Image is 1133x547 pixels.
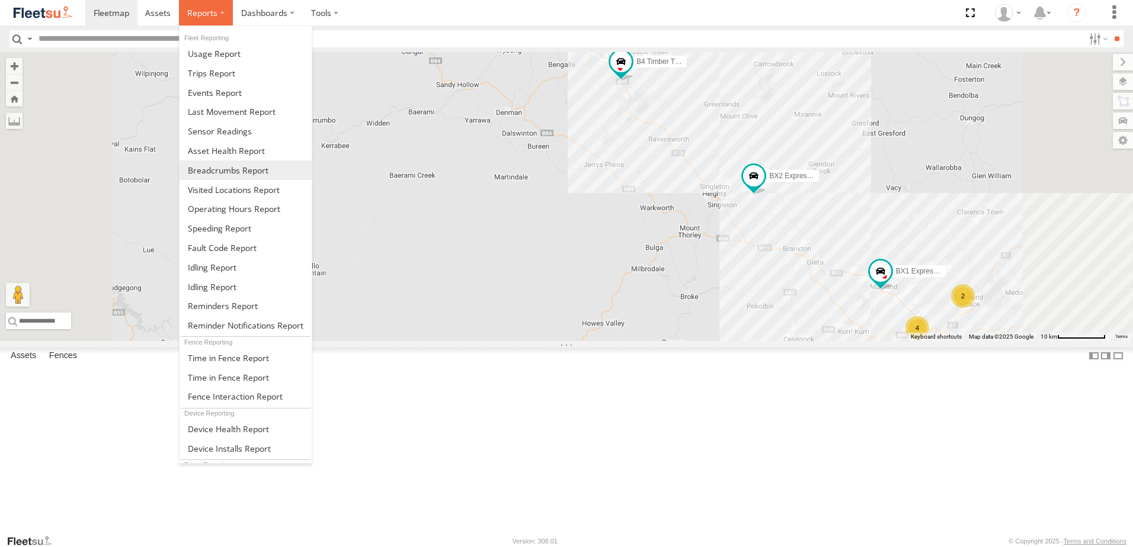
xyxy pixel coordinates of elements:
[769,172,823,180] span: BX2 Express Ute
[6,58,23,74] button: Zoom in
[180,316,312,335] a: Service Reminder Notifications Report
[1084,30,1110,47] label: Search Filter Options
[180,180,312,200] a: Visited Locations Report
[6,112,23,129] label: Measure
[1088,347,1100,365] label: Dock Summary Table to the Left
[6,283,30,307] button: Drag Pegman onto the map to open Street View
[6,74,23,91] button: Zoom out
[180,238,312,258] a: Fault Code Report
[180,102,312,121] a: Last Movement Report
[180,218,312,238] a: Fleet Speed Report
[180,297,312,316] a: Reminders Report
[513,538,558,545] div: Version: 308.01
[896,267,950,275] span: BX1 Express Ute
[1064,538,1126,545] a: Terms and Conditions
[180,419,312,439] a: Device Health Report
[951,284,975,308] div: 2
[180,258,312,277] a: Idling Report
[180,44,312,63] a: Usage Report
[43,347,83,364] label: Fences
[12,5,73,21] img: fleetsu-logo-horizontal.svg
[180,348,312,368] a: Time in Fences Report
[1113,132,1133,149] label: Map Settings
[1100,347,1112,365] label: Dock Summary Table to the Right
[905,316,929,340] div: 4
[5,347,42,364] label: Assets
[180,439,312,458] a: Device Installs Report
[180,199,312,218] a: Asset Operating Hours Report
[180,387,312,407] a: Fence Interaction Report
[991,4,1025,22] div: Kelley Adamson
[1009,538,1126,545] div: © Copyright 2025 -
[969,333,1033,340] span: Map data ©2025 Google
[636,58,688,66] span: B4 Timber Truck
[1115,334,1128,339] a: Terms (opens in new tab)
[180,277,312,297] a: Idling Report
[180,141,312,160] a: Asset Health Report
[25,30,34,47] label: Search Query
[911,333,962,341] button: Keyboard shortcuts
[1067,4,1086,22] i: ?
[1041,333,1057,340] span: 10 km
[6,91,23,107] button: Zoom Home
[1112,347,1124,365] label: Hide Summary Table
[7,535,61,547] a: Visit our Website
[180,83,312,102] a: Full Events Report
[1037,333,1109,341] button: Map Scale: 10 km per 78 pixels
[180,63,312,83] a: Trips Report
[180,121,312,141] a: Sensor Readings
[180,160,312,180] a: Breadcrumbs Report
[180,368,312,387] a: Time in Fences Report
